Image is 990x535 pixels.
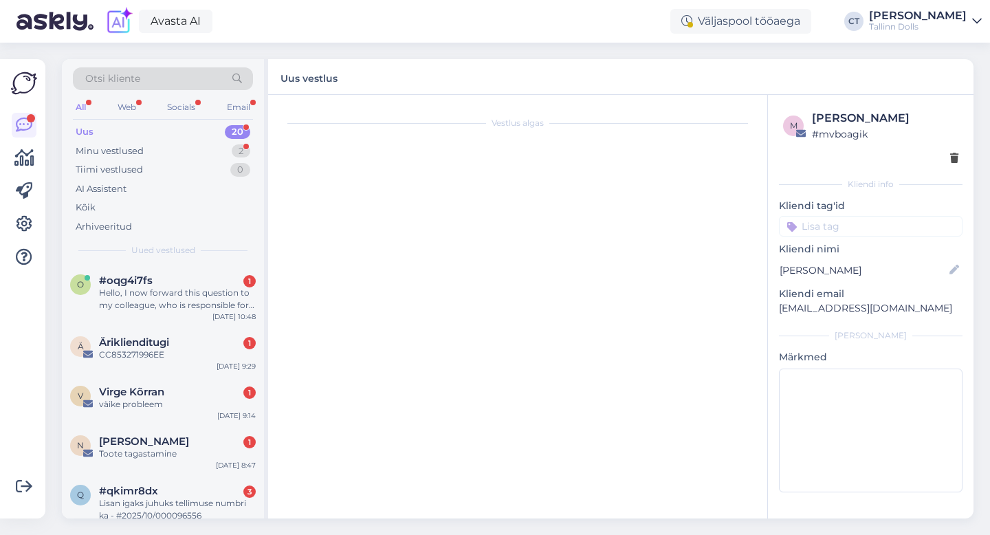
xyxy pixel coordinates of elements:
[243,275,256,287] div: 1
[99,274,153,287] span: #oqg4i7fs
[779,216,962,237] input: Lisa tag
[779,350,962,364] p: Märkmed
[76,220,132,234] div: Arhiveeritud
[104,7,133,36] img: explore-ai
[85,72,140,86] span: Otsi kliente
[790,120,797,131] span: m
[77,440,84,450] span: N
[76,201,96,215] div: Kõik
[282,117,753,129] div: Vestlus algas
[243,436,256,448] div: 1
[670,9,811,34] div: Väljaspool tööaega
[780,263,947,278] input: Lisa nimi
[77,490,84,500] span: q
[76,182,126,196] div: AI Assistent
[779,301,962,316] p: [EMAIL_ADDRESS][DOMAIN_NAME]
[224,98,253,116] div: Email
[217,361,256,371] div: [DATE] 9:29
[779,199,962,213] p: Kliendi tag'id
[869,10,967,21] div: [PERSON_NAME]
[76,163,143,177] div: Tiimi vestlused
[73,98,89,116] div: All
[243,386,256,399] div: 1
[844,12,863,31] div: CT
[99,497,256,522] div: Lisan igaks juhuks tellimuse numbri ka - #2025/10/000096556
[99,435,189,448] span: Nele Uibo
[212,312,256,322] div: [DATE] 10:48
[243,485,256,498] div: 3
[78,341,84,351] span: Ä
[99,336,169,349] span: Äriklienditugi
[99,287,256,312] div: Hello, I now forward this question to my colleague, who is responsible for this. The reply will b...
[99,448,256,460] div: Toote tagastamine
[131,244,195,256] span: Uued vestlused
[216,460,256,470] div: [DATE] 8:47
[779,287,962,301] p: Kliendi email
[99,349,256,361] div: CC853271996EE
[76,125,93,139] div: Uus
[99,398,256,411] div: väike probleem
[869,10,982,32] a: [PERSON_NAME]Tallinn Dolls
[779,178,962,190] div: Kliendi info
[225,125,250,139] div: 20
[280,67,338,86] label: Uus vestlus
[869,21,967,32] div: Tallinn Dolls
[230,163,250,177] div: 0
[139,10,212,33] a: Avasta AI
[78,391,83,401] span: V
[779,329,962,342] div: [PERSON_NAME]
[812,127,958,142] div: # mvboagik
[243,337,256,349] div: 1
[232,144,250,158] div: 2
[217,411,256,421] div: [DATE] 9:14
[99,485,158,497] span: #qkimr8dx
[115,98,139,116] div: Web
[164,98,198,116] div: Socials
[812,110,958,127] div: [PERSON_NAME]
[77,279,84,290] span: o
[779,242,962,256] p: Kliendi nimi
[76,144,144,158] div: Minu vestlused
[99,386,164,398] span: Virge Kõrran
[11,70,37,96] img: Askly Logo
